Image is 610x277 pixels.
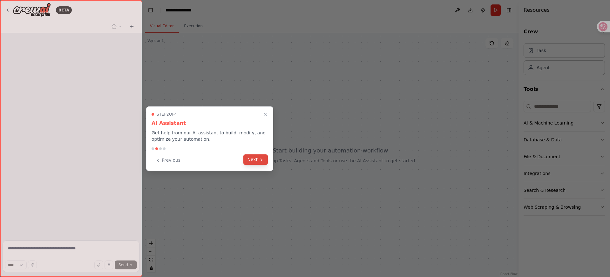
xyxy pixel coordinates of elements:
[152,119,268,127] h3: AI Assistant
[152,155,184,166] button: Previous
[146,6,155,15] button: Hide left sidebar
[152,130,268,142] p: Get help from our AI assistant to build, modify, and optimize your automation.
[243,154,268,165] button: Next
[157,112,177,117] span: Step 2 of 4
[261,111,269,118] button: Close walkthrough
